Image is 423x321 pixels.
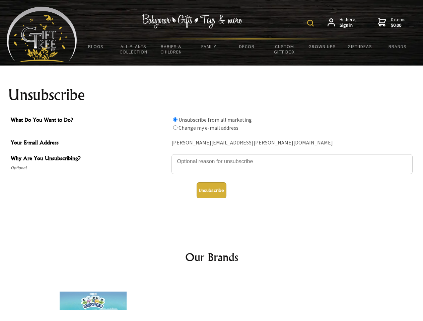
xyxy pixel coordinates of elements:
button: Unsubscribe [197,182,226,198]
a: Decor [228,39,266,53]
img: Babyware - Gifts - Toys and more... [7,7,77,62]
a: Hi there,Sign in [328,17,357,28]
label: Change my e-mail address [179,124,238,131]
a: 0 items$0.00 [378,17,406,28]
label: Unsubscribe from all marketing [179,116,252,123]
a: Family [190,39,228,53]
input: What Do You Want to Do? [173,117,178,122]
span: Hi there, [340,17,357,28]
strong: Sign in [340,22,357,28]
span: What Do You Want to Do? [11,116,168,125]
a: All Plants Collection [115,39,153,59]
a: Grown Ups [303,39,341,53]
h2: Our Brands [13,249,410,265]
a: BLOGS [77,39,115,53]
input: What Do You Want to Do? [173,125,178,130]
h1: Unsubscribe [8,87,415,103]
a: Custom Gift Box [266,39,303,59]
a: Gift Ideas [341,39,379,53]
span: Why Are You Unsubscribing? [11,154,168,164]
span: Optional [11,164,168,172]
img: Babywear - Gifts - Toys & more [142,14,242,28]
a: Babies & Children [152,39,190,59]
span: Your E-mail Address [11,138,168,148]
span: 0 items [391,16,406,28]
a: Brands [379,39,417,53]
textarea: Why Are You Unsubscribing? [171,154,413,174]
strong: $0.00 [391,22,406,28]
img: product search [307,20,314,26]
div: [PERSON_NAME][EMAIL_ADDRESS][PERSON_NAME][DOMAIN_NAME] [171,138,413,148]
